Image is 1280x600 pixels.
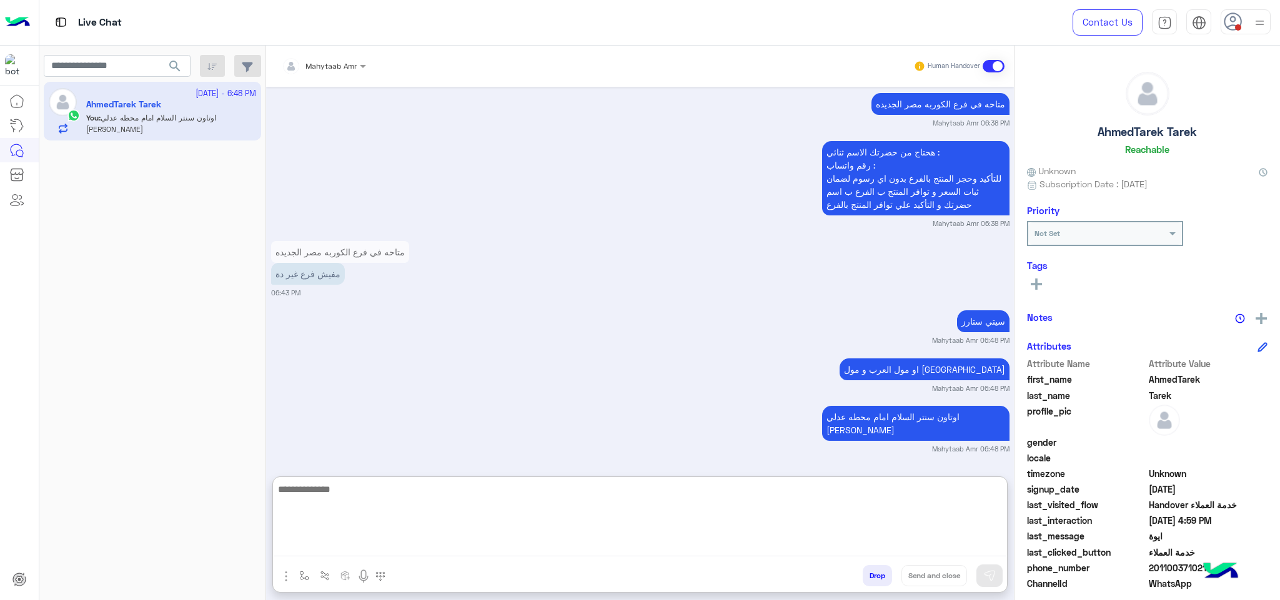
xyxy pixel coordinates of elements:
[5,9,30,36] img: Logo
[1256,313,1267,324] img: add
[1149,529,1268,543] span: ايوة
[320,571,330,581] img: Trigger scenario
[1027,340,1071,352] h6: Attributes
[1027,467,1146,480] span: timezone
[822,406,1010,441] p: 8/10/2025, 6:48 PM
[305,61,357,71] span: Mahytaab Amr
[271,263,345,285] p: 8/10/2025, 6:43 PM
[1149,436,1268,449] span: null
[863,565,892,586] button: Drop
[1027,405,1146,433] span: profile_pic
[375,571,385,581] img: make a call
[1027,389,1146,402] span: last_name
[1027,164,1076,177] span: Unknown
[932,444,1010,454] small: Mahytaab Amr 06:48 PM
[1073,9,1143,36] a: Contact Us
[335,565,356,586] button: create order
[1149,577,1268,590] span: 2
[901,565,967,586] button: Send and close
[1149,357,1268,370] span: Attribute Value
[1027,260,1268,271] h6: Tags
[1149,498,1268,511] span: Handover خدمة العملاء
[271,241,409,263] p: 8/10/2025, 6:43 PM
[53,14,69,30] img: tab
[1027,498,1146,511] span: last_visited_flow
[340,571,350,581] img: create order
[1027,312,1053,323] h6: Notes
[1149,373,1268,386] span: AhmedTarek
[1027,577,1146,590] span: ChannelId
[1027,451,1146,465] span: locale
[160,55,191,82] button: search
[957,310,1010,332] p: 8/10/2025, 6:48 PM
[1027,357,1146,370] span: Attribute Name
[928,61,980,71] small: Human Handover
[1027,205,1059,216] h6: Priority
[1149,389,1268,402] span: Tarek
[1252,15,1268,31] img: profile
[1098,125,1197,139] h5: AhmedTarek Tarek
[1149,467,1268,480] span: Unknown
[1149,483,1268,496] span: 2025-03-13T14:19:44.747Z
[1034,229,1060,238] b: Not Set
[1027,483,1146,496] span: signup_date
[1149,451,1268,465] span: null
[1152,9,1177,36] a: tab
[1027,546,1146,559] span: last_clicked_button
[315,565,335,586] button: Trigger scenario
[840,358,1010,380] p: 8/10/2025, 6:48 PM
[933,219,1010,229] small: Mahytaab Amr 06:38 PM
[1235,313,1245,323] img: notes
[1027,514,1146,527] span: last_interaction
[1125,144,1169,155] h6: Reachable
[78,14,122,31] p: Live Chat
[5,54,27,77] img: 1403182699927242
[279,569,294,584] img: send attachment
[1039,177,1148,190] span: Subscription Date : [DATE]
[1027,561,1146,574] span: phone_number
[299,571,309,581] img: select flow
[1158,16,1172,30] img: tab
[983,569,996,582] img: send message
[1126,72,1169,115] img: defaultAdmin.png
[1199,550,1243,594] img: hulul-logo.png
[933,118,1010,128] small: Mahytaab Amr 06:38 PM
[294,565,315,586] button: select flow
[1149,546,1268,559] span: خدمة العملاء
[1149,514,1268,527] span: 2025-10-08T13:59:19.604Z
[1027,436,1146,449] span: gender
[167,59,182,74] span: search
[871,93,1010,115] p: 8/10/2025, 6:38 PM
[1192,16,1206,30] img: tab
[271,288,300,298] small: 06:43 PM
[822,141,1010,215] p: 8/10/2025, 6:38 PM
[932,335,1010,345] small: Mahytaab Amr 06:48 PM
[932,383,1010,393] small: Mahytaab Amr 06:48 PM
[356,569,371,584] img: send voice note
[1027,373,1146,386] span: first_name
[1149,405,1180,436] img: defaultAdmin.png
[1149,561,1268,574] span: 201100371021
[1027,529,1146,543] span: last_message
